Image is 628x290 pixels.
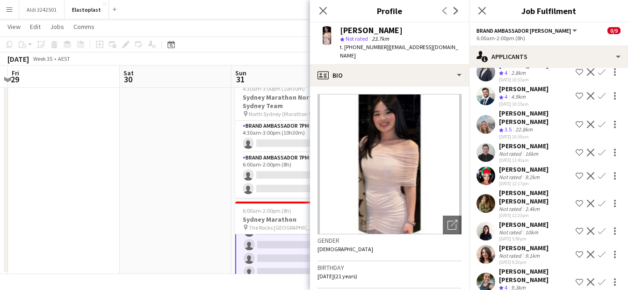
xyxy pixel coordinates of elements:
[70,21,98,33] a: Comms
[499,142,549,150] div: [PERSON_NAME]
[19,0,65,19] button: Aldi 3242501
[73,22,94,31] span: Comms
[234,74,246,85] span: 31
[249,224,317,231] span: The Rocks [GEOGRAPHIC_DATA]
[523,205,541,212] div: 2.4km
[26,21,44,33] a: Edit
[476,27,571,34] span: Brand Ambassador Sun
[509,93,527,101] div: 4.9km
[346,35,368,42] span: Not rated
[65,0,109,19] button: Elastoplast
[310,5,469,17] h3: Profile
[505,69,507,76] span: 4
[499,267,572,284] div: [PERSON_NAME] [PERSON_NAME]
[30,22,41,31] span: Edit
[31,55,54,62] span: Week 35
[499,229,523,236] div: Not rated
[4,21,24,33] a: View
[499,174,523,181] div: Not rated
[499,244,549,252] div: [PERSON_NAME]
[318,236,462,245] h3: Gender
[235,121,340,152] app-card-role: Brand Ambassador 7pm-7am0/14:30am-3:00pm (10h30m)
[513,126,534,134] div: 22.8km
[318,263,462,272] h3: Birthday
[249,110,317,117] span: North Sydney (Marathon Starting Point)
[499,85,549,93] div: [PERSON_NAME]
[505,93,507,100] span: 4
[122,74,134,85] span: 30
[58,55,70,62] div: AEST
[235,72,340,198] app-job-card: Draft4:30am-3:00pm (10h30m)0/3Sydney Marathon North Sydney Team North Sydney (Marathon Starting P...
[499,165,549,174] div: [PERSON_NAME]
[499,220,549,229] div: [PERSON_NAME]
[10,74,19,85] span: 29
[310,64,469,87] div: Bio
[499,188,572,205] div: [PERSON_NAME] [PERSON_NAME]
[499,212,572,218] div: [DATE] 12:23pm
[499,236,549,242] div: [DATE] 5:58pm
[505,126,512,133] span: 3.5
[235,69,246,77] span: Sun
[499,109,572,126] div: [PERSON_NAME] [PERSON_NAME]
[499,77,549,83] div: [DATE] 10:31am
[318,246,373,253] span: [DEMOGRAPHIC_DATA]
[7,54,29,64] div: [DATE]
[7,22,21,31] span: View
[340,43,389,51] span: t. [PHONE_NUMBER]
[243,207,291,214] span: 6:00am-2:00pm (8h)
[523,252,541,259] div: 9.1km
[499,101,549,107] div: [DATE] 10:35am
[523,174,541,181] div: 9.2km
[235,93,340,110] h3: Sydney Marathon North Sydney Team
[318,94,462,234] img: Crew avatar or photo
[12,69,19,77] span: Fri
[499,134,572,140] div: [DATE] 10:39am
[523,150,540,157] div: 16km
[123,69,134,77] span: Sat
[235,152,340,198] app-card-role: Brand Ambassador 7pm-7am0/26:00am-2:00pm (8h)
[340,26,403,35] div: [PERSON_NAME]
[46,21,68,33] a: Jobs
[476,27,578,34] button: Brand Ambassador [PERSON_NAME]
[509,69,527,77] div: 2.8km
[340,43,458,59] span: | [EMAIL_ADDRESS][DOMAIN_NAME]
[370,35,391,42] span: 23.7km
[499,205,523,212] div: Not rated
[469,45,628,68] div: Applicants
[499,157,549,163] div: [DATE] 11:43am
[318,273,357,280] span: [DATE] (21 years)
[607,27,621,34] span: 0/9
[50,22,64,31] span: Jobs
[499,259,549,265] div: [DATE] 9:26pm
[469,5,628,17] h3: Job Fulfilment
[443,216,462,234] div: Open photos pop-in
[523,229,540,236] div: 10km
[243,85,305,92] span: 4:30am-3:00pm (10h30m)
[499,150,523,157] div: Not rated
[476,35,621,42] div: 6:00am-2:00pm (8h)
[499,252,523,259] div: Not rated
[235,215,340,224] h3: Sydney Marathon
[499,181,549,187] div: [DATE] 12:17pm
